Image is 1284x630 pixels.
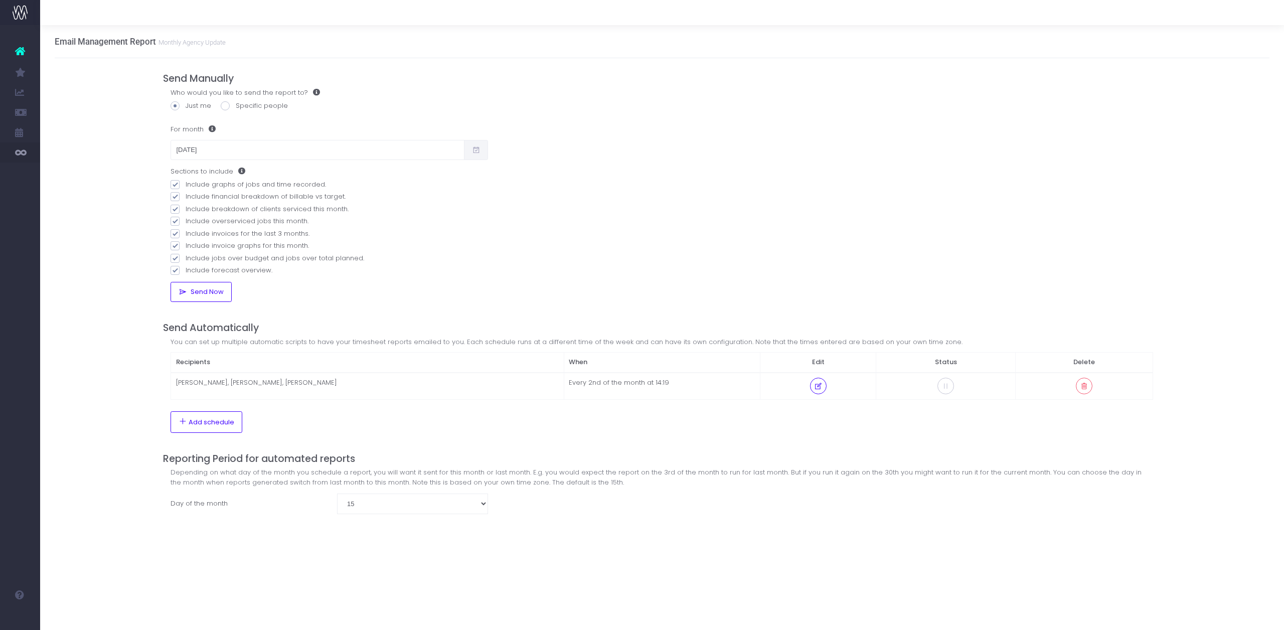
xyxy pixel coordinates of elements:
label: Include overserviced jobs this month. [171,216,488,226]
button: Send Now [171,282,231,302]
small: Monthly Agency Update [156,37,226,47]
label: Who would you like to send the report to? [171,88,320,98]
label: Include financial breakdown of billable vs target. [171,192,488,202]
th: Status [876,352,1016,373]
h3: Email Management Report [55,37,226,47]
h4: Send Manually [163,73,1161,84]
h4: Reporting Period for automated reports [163,453,1161,464]
label: Specific people [221,101,288,111]
label: Include breakdown of clients serviced this month. [171,204,488,214]
td: [PERSON_NAME], [PERSON_NAME], [PERSON_NAME] [171,373,564,400]
button: Add schedule [171,411,242,432]
label: Include jobs over budget and jobs over total planned. [171,253,488,263]
h4: Send Automatically [163,322,1161,334]
input: Select date [171,140,464,160]
label: Day of the month [163,494,330,514]
td: Every 2nd of the month at 14:19 [564,373,760,400]
th: Recipients [171,352,564,373]
div: Depending on what day of the month you schedule a report, you will want it sent for this month or... [171,467,1153,487]
label: For month [171,119,216,139]
label: Include graphs of jobs and time recorded. [171,180,488,190]
label: Include invoices for the last 3 months. [171,229,488,239]
img: images/default_profile_image.png [13,610,28,625]
th: Edit [760,352,876,373]
label: Include invoice graphs for this month. [171,241,488,251]
div: You can set up multiple automatic scripts to have your timesheet reports emailed to you. Each sch... [171,337,1153,347]
label: Just me [171,101,211,111]
th: Delete [1016,352,1153,373]
span: Send Now [187,288,224,296]
label: Sections to include [171,167,245,177]
label: Include forecast overview. [171,265,488,275]
th: When [564,352,760,373]
span: Add schedule [189,418,234,426]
